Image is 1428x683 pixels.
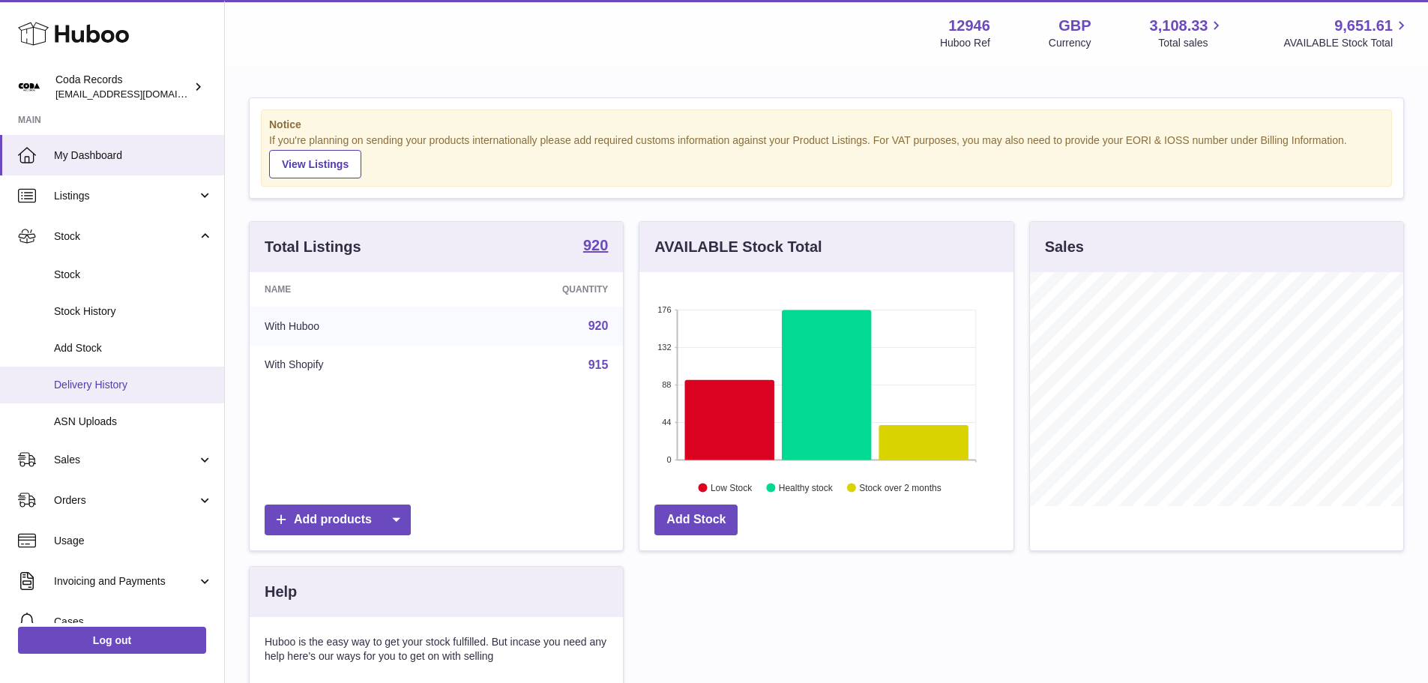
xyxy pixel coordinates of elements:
[54,304,213,319] span: Stock History
[1283,16,1410,50] a: 9,651.61 AVAILABLE Stock Total
[265,635,608,664] p: Huboo is the easy way to get your stock fulfilled. But incase you need any help here's our ways f...
[265,582,297,602] h3: Help
[1334,16,1393,36] span: 9,651.61
[583,238,608,253] strong: 920
[588,319,609,332] a: 920
[657,305,671,314] text: 176
[54,615,213,629] span: Cases
[667,455,672,464] text: 0
[269,118,1384,132] strong: Notice
[54,378,213,392] span: Delivery History
[55,88,220,100] span: [EMAIL_ADDRESS][DOMAIN_NAME]
[250,272,451,307] th: Name
[18,627,206,654] a: Log out
[54,574,197,589] span: Invoicing and Payments
[54,229,197,244] span: Stock
[1045,237,1084,257] h3: Sales
[54,189,197,203] span: Listings
[265,237,361,257] h3: Total Listings
[657,343,671,352] text: 132
[54,493,197,508] span: Orders
[18,76,40,98] img: haz@pcatmedia.com
[250,346,451,385] td: With Shopify
[54,453,197,467] span: Sales
[1283,36,1410,50] span: AVAILABLE Stock Total
[54,148,213,163] span: My Dashboard
[1049,36,1091,50] div: Currency
[860,482,942,493] text: Stock over 2 months
[269,150,361,178] a: View Listings
[54,415,213,429] span: ASN Uploads
[54,268,213,282] span: Stock
[1058,16,1091,36] strong: GBP
[663,380,672,389] text: 88
[451,272,624,307] th: Quantity
[663,418,672,427] text: 44
[1150,16,1226,50] a: 3,108.33 Total sales
[250,307,451,346] td: With Huboo
[948,16,990,36] strong: 12946
[940,36,990,50] div: Huboo Ref
[269,133,1384,178] div: If you're planning on sending your products internationally please add required customs informati...
[1150,16,1208,36] span: 3,108.33
[711,482,753,493] text: Low Stock
[1158,36,1225,50] span: Total sales
[55,73,190,101] div: Coda Records
[583,238,608,256] a: 920
[265,505,411,535] a: Add products
[588,358,609,371] a: 915
[54,341,213,355] span: Add Stock
[54,534,213,548] span: Usage
[779,482,834,493] text: Healthy stock
[654,505,738,535] a: Add Stock
[654,237,822,257] h3: AVAILABLE Stock Total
